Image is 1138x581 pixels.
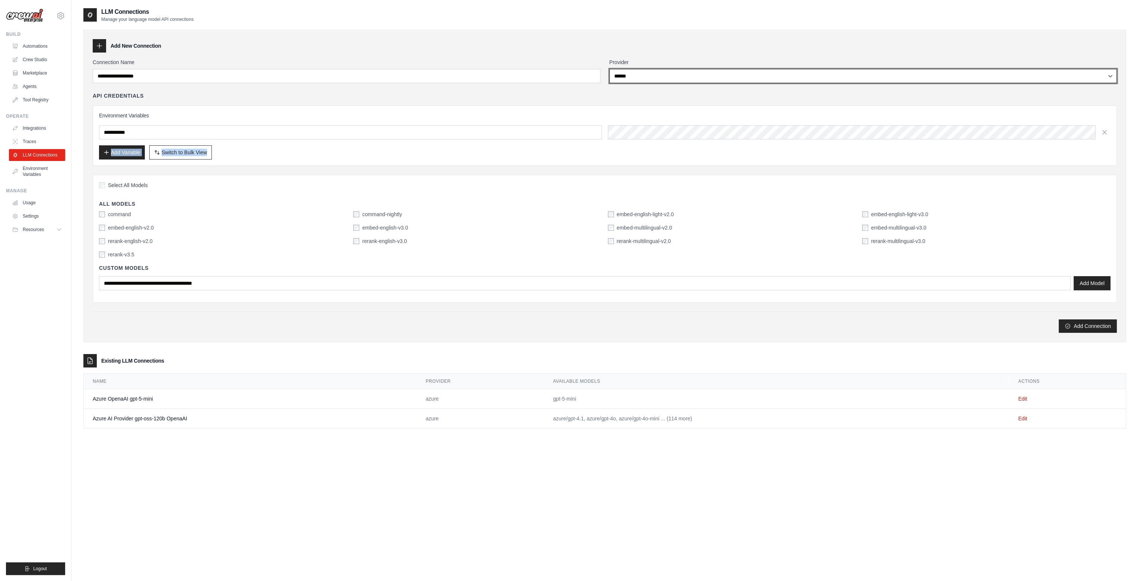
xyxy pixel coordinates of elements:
label: Connection Name [93,59,600,66]
a: Usage [9,197,65,209]
a: LLM Connections [9,149,65,161]
label: embed-english-v2.0 [108,224,154,231]
label: Provider [609,59,1117,66]
td: gpt-5-mini [544,389,1009,409]
button: Add Variable [99,145,145,160]
a: Environment Variables [9,162,65,180]
button: Add Model [1074,276,1110,290]
td: Azure OpenaAI gpt-5-mini [84,389,417,409]
a: Traces [9,136,65,148]
input: embed-multilingual-v2.0 [608,225,614,231]
a: Automations [9,40,65,52]
th: Available Models [544,374,1009,389]
span: Resources [23,227,44,233]
label: rerank-multilingual-v3.0 [871,237,925,245]
input: command-nightly [353,211,359,217]
label: rerank-english-v2.0 [108,237,153,245]
p: Manage your language model API connections [101,16,194,22]
input: embed-multilingual-v3.0 [862,225,868,231]
label: embed-english-light-v2.0 [617,211,674,218]
button: Logout [6,562,65,575]
div: Manage [6,188,65,194]
button: Switch to Bulk View [149,145,212,160]
label: command-nightly [362,211,402,218]
a: Tool Registry [9,94,65,106]
span: Logout [33,566,47,572]
input: rerank-v3.5 [99,252,105,258]
input: rerank-multilingual-v2.0 [608,238,614,244]
label: rerank-english-v3.0 [362,237,407,245]
th: Actions [1009,374,1126,389]
input: command [99,211,105,217]
img: Logo [6,9,43,23]
span: Select All Models [108,181,148,189]
th: Provider [417,374,544,389]
h4: Custom Models [99,264,1110,272]
a: Settings [9,210,65,222]
h4: API Credentials [93,92,144,100]
td: Azure AI Provider gpt-oss-120b OpenaAI [84,409,417,429]
a: Crew Studio [9,54,65,66]
input: embed-english-light-v2.0 [608,211,614,217]
td: azure [417,389,544,409]
h2: LLM Connections [101,7,194,16]
button: Add Connection [1059,319,1117,333]
input: rerank-multilingual-v3.0 [862,238,868,244]
td: azure/gpt-4.1, azure/gpt-4o, azure/gpt-4o-mini ... (114 more) [544,409,1009,429]
a: Edit [1018,416,1027,421]
label: rerank-multilingual-v2.0 [617,237,671,245]
h4: All Models [99,200,1110,208]
label: embed-english-v3.0 [362,224,408,231]
input: rerank-english-v2.0 [99,238,105,244]
label: embed-multilingual-v2.0 [617,224,672,231]
a: Marketplace [9,67,65,79]
td: azure [417,409,544,429]
input: Select All Models [99,182,105,188]
input: embed-english-light-v3.0 [862,211,868,217]
th: Name [84,374,417,389]
input: rerank-english-v3.0 [353,238,359,244]
h3: Add New Connection [111,42,161,50]
label: rerank-v3.5 [108,251,134,258]
h3: Environment Variables [99,112,1110,119]
a: Integrations [9,122,65,134]
input: embed-english-v3.0 [353,225,359,231]
button: Resources [9,224,65,236]
a: Edit [1018,396,1027,402]
div: Operate [6,113,65,119]
label: command [108,211,131,218]
input: embed-english-v2.0 [99,225,105,231]
a: Agents [9,80,65,92]
div: Build [6,31,65,37]
label: embed-multilingual-v3.0 [871,224,927,231]
h3: Existing LLM Connections [101,357,164,364]
span: Switch to Bulk View [162,149,207,156]
label: embed-english-light-v3.0 [871,211,928,218]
